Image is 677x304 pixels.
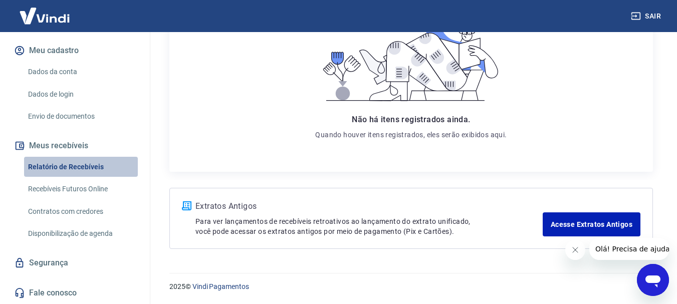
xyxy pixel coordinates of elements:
[24,201,138,222] a: Contratos com credores
[12,135,138,157] button: Meus recebíveis
[589,238,669,260] iframe: Mensagem da empresa
[24,84,138,105] a: Dados de login
[24,179,138,199] a: Recebíveis Futuros Online
[12,1,77,31] img: Vindi
[24,62,138,82] a: Dados da conta
[169,281,653,292] p: 2025 ©
[12,282,138,304] a: Fale conosco
[565,240,585,260] iframe: Fechar mensagem
[195,200,543,212] p: Extratos Antigos
[182,201,191,210] img: ícone
[24,223,138,244] a: Disponibilização de agenda
[543,212,640,236] a: Acesse Extratos Antigos
[637,264,669,296] iframe: Botão para abrir a janela de mensagens
[195,216,543,236] p: Para ver lançamentos de recebíveis retroativos ao lançamento do extrato unificado, você pode aces...
[12,252,138,274] a: Segurança
[352,115,470,124] span: Não há itens registrados ainda.
[24,157,138,177] a: Relatório de Recebíveis
[315,130,507,140] p: Quando houver itens registrados, eles serão exibidos aqui.
[629,7,665,26] button: Sair
[24,106,138,127] a: Envio de documentos
[12,40,138,62] button: Meu cadastro
[6,7,84,15] span: Olá! Precisa de ajuda?
[192,282,249,290] a: Vindi Pagamentos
